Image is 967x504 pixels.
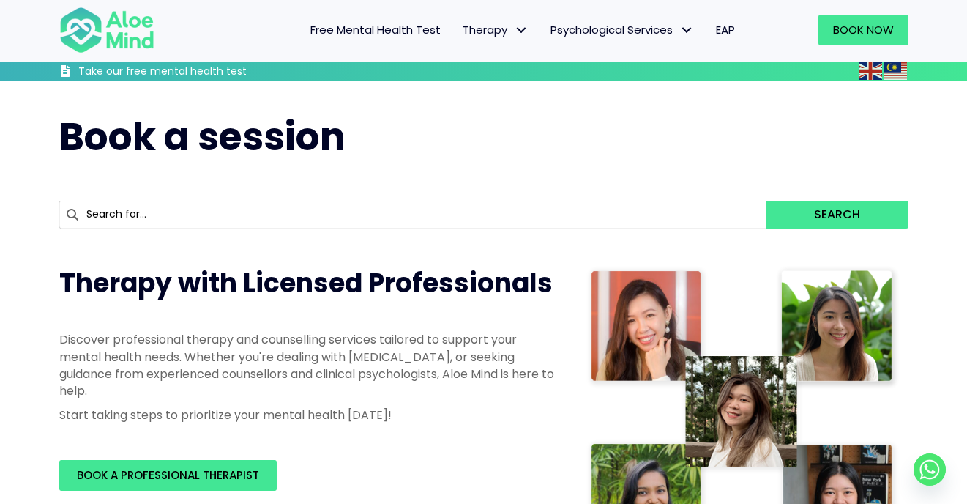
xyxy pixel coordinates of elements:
a: EAP [705,15,746,45]
p: Start taking steps to prioritize your mental health [DATE]! [59,407,557,423]
a: Book Now [818,15,908,45]
span: Book Now [833,22,894,37]
img: en [859,62,882,80]
a: Whatsapp [914,453,946,486]
input: Search for... [59,201,767,229]
span: Therapy with Licensed Professionals [59,264,553,302]
button: Search [766,201,908,229]
a: Take our free mental health test [59,64,325,81]
nav: Menu [173,15,746,45]
img: Aloe mind Logo [59,6,154,54]
a: Psychological ServicesPsychological Services: submenu [539,15,705,45]
a: BOOK A PROFESSIONAL THERAPIST [59,460,277,491]
span: EAP [716,22,735,37]
a: English [859,62,884,79]
p: Discover professional therapy and counselling services tailored to support your mental health nee... [59,331,557,399]
span: Psychological Services [550,22,694,37]
span: Free Mental Health Test [310,22,441,37]
span: Book a session [59,110,346,163]
h3: Take our free mental health test [78,64,325,79]
a: Free Mental Health Test [299,15,452,45]
a: Malay [884,62,908,79]
span: Therapy [463,22,529,37]
span: Therapy: submenu [511,20,532,41]
span: Psychological Services: submenu [676,20,698,41]
span: BOOK A PROFESSIONAL THERAPIST [77,467,259,483]
a: TherapyTherapy: submenu [452,15,539,45]
img: ms [884,62,907,80]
